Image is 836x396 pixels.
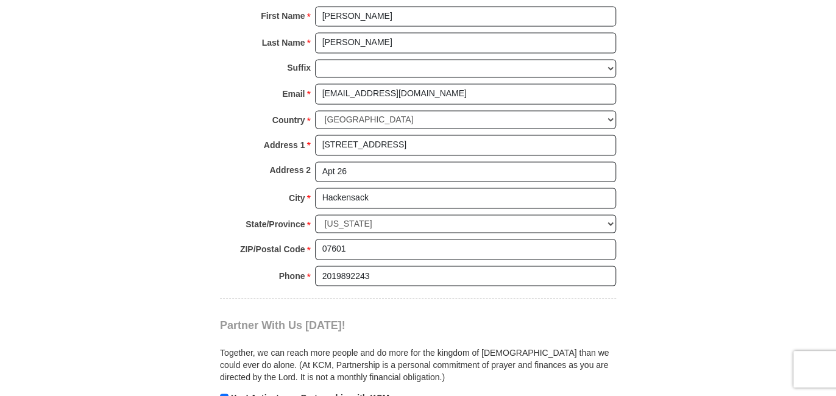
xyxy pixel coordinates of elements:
strong: Country [272,111,305,129]
strong: Last Name [262,34,305,51]
span: Partner With Us [DATE]! [220,319,345,331]
strong: ZIP/Postal Code [240,241,305,258]
strong: Phone [279,267,305,284]
strong: First Name [261,7,305,24]
strong: City [289,189,305,207]
strong: State/Province [246,216,305,233]
strong: Email [282,85,305,102]
strong: Address 1 [264,136,305,154]
p: Together, we can reach more people and do more for the kingdom of [DEMOGRAPHIC_DATA] than we coul... [220,346,616,383]
strong: Address 2 [269,161,311,179]
strong: Suffix [287,59,311,76]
